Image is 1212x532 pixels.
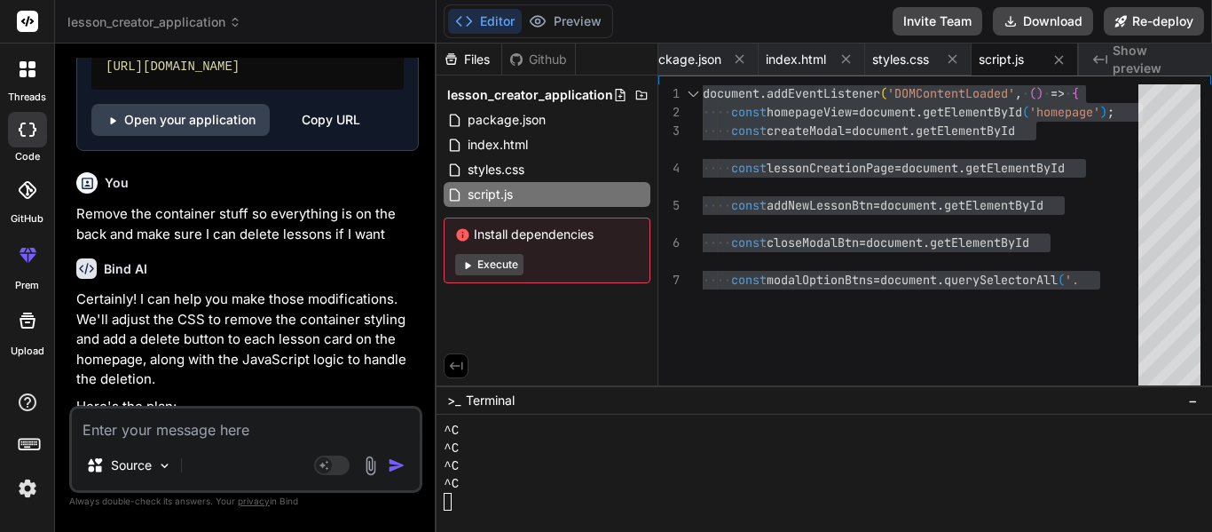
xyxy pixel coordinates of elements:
[880,197,937,213] span: document
[944,272,1058,288] span: querySelectorAll
[104,260,147,278] h6: Bind AI
[893,7,982,36] button: Invite Team
[1051,85,1065,101] span: =>
[923,234,930,250] span: .
[76,204,419,244] p: Remove the container stuff so everything is on the back and make sure I can delete lessons if I want
[360,456,381,476] img: attachment
[873,197,880,213] span: =
[1188,392,1198,409] span: −
[909,123,916,139] span: .
[643,51,721,68] span: package.json
[767,85,880,101] span: addEventListener
[437,51,501,68] div: Files
[1022,104,1029,120] span: (
[731,123,767,139] span: const
[91,104,270,136] a: Open your application
[448,9,522,34] button: Editor
[965,160,1065,176] span: getElementById
[916,123,1015,139] span: getElementById
[658,196,680,215] div: 5
[15,149,40,164] label: code
[447,86,613,104] span: lesson_creator_application
[759,85,767,101] span: .
[157,458,172,473] img: Pick Models
[958,160,965,176] span: .
[522,9,609,34] button: Preview
[8,90,46,105] label: threads
[767,123,845,139] span: createModal
[880,85,887,101] span: (
[703,85,759,101] span: document
[67,13,241,31] span: lesson_creator_application
[76,290,419,390] p: Certainly! I can help you make those modifications. We'll adjust the CSS to remove the container ...
[455,226,639,243] span: Install dependencies
[658,159,680,178] div: 4
[1072,85,1079,101] span: {
[238,496,270,506] span: privacy
[12,473,43,504] img: settings
[993,7,1093,36] button: Download
[866,234,923,250] span: document
[859,234,866,250] span: =
[444,422,459,440] span: ^C
[767,272,873,288] span: modalOptionBtns
[731,234,767,250] span: const
[658,271,680,290] div: 7
[767,160,894,176] span: lessonCreationPage
[11,344,44,359] label: Upload
[1058,272,1065,288] span: (
[1036,85,1043,101] span: )
[766,51,826,68] span: index.html
[658,84,680,103] div: 1
[944,197,1043,213] span: getElementById
[502,51,575,68] div: Github
[466,109,547,131] span: package.json
[1107,104,1114,120] span: ;
[731,104,767,120] span: const
[1065,272,1079,288] span: '.
[1113,42,1198,77] span: Show preview
[901,160,958,176] span: document
[767,104,852,120] span: homepageView
[894,160,901,176] span: =
[1015,85,1022,101] span: ,
[1029,104,1100,120] span: 'homepage'
[447,392,460,409] span: >_
[937,272,944,288] span: .
[1104,7,1204,36] button: Re-deploy
[15,278,39,293] label: prem
[731,197,767,213] span: const
[302,104,360,136] div: Copy URL
[466,392,515,409] span: Terminal
[880,272,937,288] span: document
[466,134,530,155] span: index.html
[930,234,1029,250] span: getElementById
[852,123,909,139] span: document
[979,51,1024,68] span: script.js
[455,254,523,275] button: Execute
[852,104,859,120] span: =
[887,85,1015,101] span: 'DOMContentLoaded'
[873,272,880,288] span: =
[388,457,405,474] img: icon
[1184,386,1201,415] button: −
[658,122,680,140] div: 3
[767,197,873,213] span: addNewLessonBtn
[105,174,129,192] h6: You
[11,211,43,226] label: GitHub
[681,84,704,103] div: Click to collapse the range.
[76,397,419,417] p: Here's the plan:
[845,123,852,139] span: =
[444,475,459,493] span: ^C
[872,51,929,68] span: styles.css
[658,103,680,122] div: 2
[466,184,515,205] span: script.js
[1100,104,1107,120] span: )
[859,104,916,120] span: document
[444,440,459,457] span: ^C
[767,234,859,250] span: closeModalBtn
[111,457,152,474] p: Source
[731,160,767,176] span: const
[923,104,1022,120] span: getElementById
[444,457,459,475] span: ^C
